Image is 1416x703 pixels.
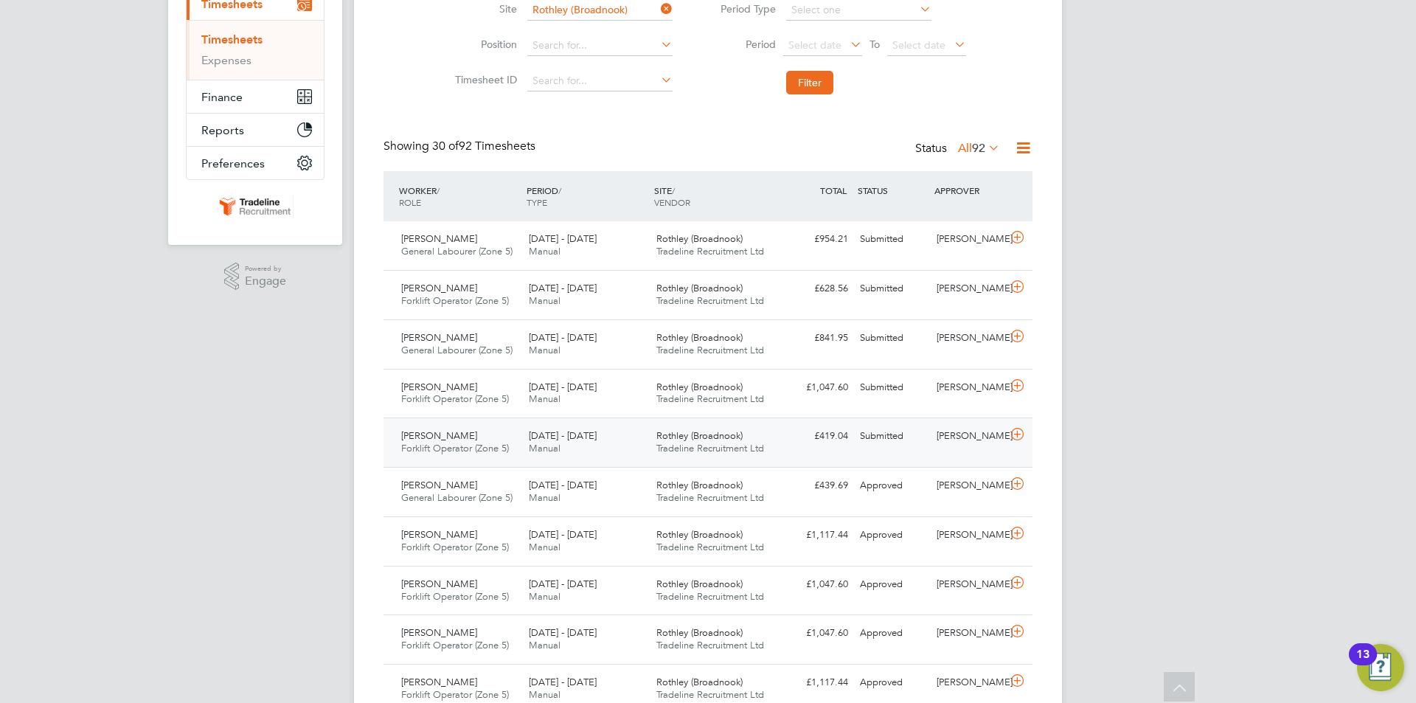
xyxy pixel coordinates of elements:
[892,38,945,52] span: Select date
[401,590,509,603] span: Forklift Operator (Zone 5)
[401,541,509,553] span: Forklift Operator (Zone 5)
[201,53,251,67] a: Expenses
[656,541,764,553] span: Tradeline Recruitment Ltd
[656,479,743,491] span: Rothley (Broadnook)
[854,375,931,400] div: Submitted
[529,541,560,553] span: Manual
[187,20,324,80] div: Timesheets
[656,688,764,701] span: Tradeline Recruitment Ltd
[656,331,743,344] span: Rothley (Broadnook)
[650,177,778,215] div: SITE
[656,442,764,454] span: Tradeline Recruitment Ltd
[672,184,675,196] span: /
[187,147,324,179] button: Preferences
[656,245,764,257] span: Tradeline Recruitment Ltd
[437,184,440,196] span: /
[529,331,597,344] span: [DATE] - [DATE]
[656,294,764,307] span: Tradeline Recruitment Ltd
[854,621,931,645] div: Approved
[432,139,459,153] span: 30 of
[383,139,538,154] div: Showing
[401,344,513,356] span: General Labourer (Zone 5)
[654,196,690,208] span: VENDOR
[399,196,421,208] span: ROLE
[187,80,324,113] button: Finance
[1357,644,1404,691] button: Open Resource Center, 13 new notifications
[656,429,743,442] span: Rothley (Broadnook)
[777,621,854,645] div: £1,047.60
[529,429,597,442] span: [DATE] - [DATE]
[401,232,477,245] span: [PERSON_NAME]
[854,572,931,597] div: Approved
[777,375,854,400] div: £1,047.60
[451,2,517,15] label: Site
[529,626,597,639] span: [DATE] - [DATE]
[527,196,547,208] span: TYPE
[529,578,597,590] span: [DATE] - [DATE]
[217,195,294,218] img: tradelinerecruitment-logo-retina.png
[656,392,764,405] span: Tradeline Recruitment Ltd
[245,263,286,275] span: Powered by
[529,442,560,454] span: Manual
[529,381,597,393] span: [DATE] - [DATE]
[656,282,743,294] span: Rothley (Broadnook)
[709,38,776,51] label: Period
[451,38,517,51] label: Position
[777,326,854,350] div: £841.95
[529,639,560,651] span: Manual
[931,572,1007,597] div: [PERSON_NAME]
[854,177,931,204] div: STATUS
[529,294,560,307] span: Manual
[201,32,263,46] a: Timesheets
[395,177,523,215] div: WORKER
[529,590,560,603] span: Manual
[656,232,743,245] span: Rothley (Broadnook)
[529,344,560,356] span: Manual
[401,491,513,504] span: General Labourer (Zone 5)
[931,326,1007,350] div: [PERSON_NAME]
[401,626,477,639] span: [PERSON_NAME]
[777,424,854,449] div: £419.04
[529,528,597,541] span: [DATE] - [DATE]
[656,491,764,504] span: Tradeline Recruitment Ltd
[529,245,560,257] span: Manual
[854,227,931,252] div: Submitted
[527,71,673,91] input: Search for...
[201,156,265,170] span: Preferences
[854,523,931,547] div: Approved
[777,523,854,547] div: £1,117.44
[401,282,477,294] span: [PERSON_NAME]
[558,184,561,196] span: /
[529,232,597,245] span: [DATE] - [DATE]
[529,688,560,701] span: Manual
[656,381,743,393] span: Rothley (Broadnook)
[656,639,764,651] span: Tradeline Recruitment Ltd
[529,676,597,688] span: [DATE] - [DATE]
[656,344,764,356] span: Tradeline Recruitment Ltd
[1356,654,1370,673] div: 13
[529,491,560,504] span: Manual
[931,375,1007,400] div: [PERSON_NAME]
[523,177,650,215] div: PERIOD
[187,114,324,146] button: Reports
[931,474,1007,498] div: [PERSON_NAME]
[709,2,776,15] label: Period Type
[656,590,764,603] span: Tradeline Recruitment Ltd
[777,671,854,695] div: £1,117.44
[931,277,1007,301] div: [PERSON_NAME]
[401,639,509,651] span: Forklift Operator (Zone 5)
[854,326,931,350] div: Submitted
[656,528,743,541] span: Rothley (Broadnook)
[931,523,1007,547] div: [PERSON_NAME]
[854,474,931,498] div: Approved
[527,35,673,56] input: Search for...
[777,227,854,252] div: £954.21
[432,139,535,153] span: 92 Timesheets
[788,38,841,52] span: Select date
[401,442,509,454] span: Forklift Operator (Zone 5)
[401,392,509,405] span: Forklift Operator (Zone 5)
[201,123,244,137] span: Reports
[186,195,324,218] a: Go to home page
[401,381,477,393] span: [PERSON_NAME]
[451,73,517,86] label: Timesheet ID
